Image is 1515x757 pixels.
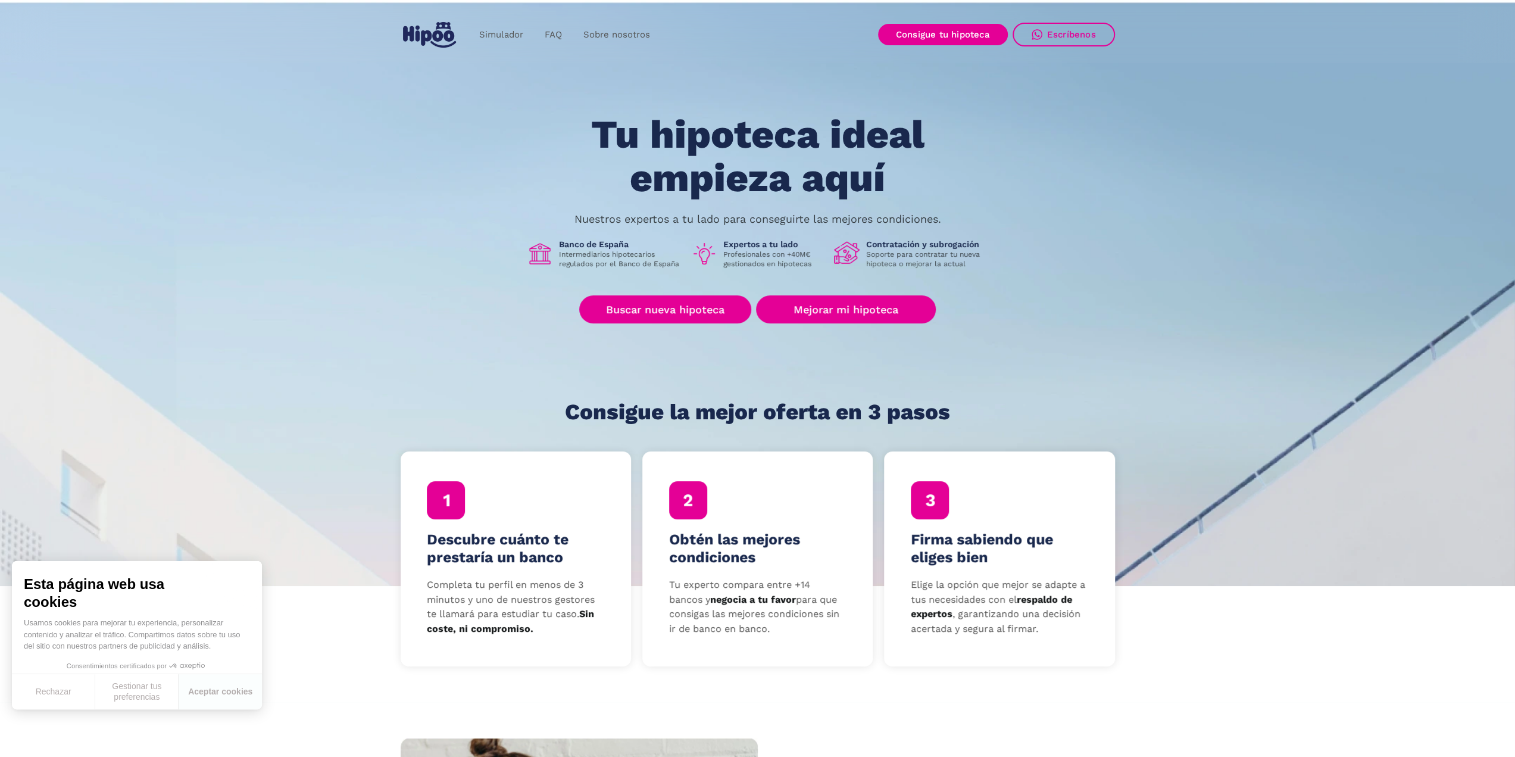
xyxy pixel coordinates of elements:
a: Mejorar mi hipoteca [756,295,935,323]
a: Consigue tu hipoteca [878,24,1008,45]
strong: negocia a tu favor [710,594,796,605]
a: Escríbenos [1013,23,1115,46]
h4: Descubre cuánto te prestaría un banco [427,531,604,566]
a: Simulador [468,23,534,46]
h1: Contratación y subrogación [866,239,989,250]
strong: Sin coste, ni compromiso. [427,608,594,634]
h1: Banco de España [559,239,682,250]
p: Soporte para contratar tu nueva hipoteca o mejorar la actual [866,250,989,269]
h4: Firma sabiendo que eliges bien [911,531,1088,566]
div: Escríbenos [1047,29,1096,40]
a: Buscar nueva hipoteca [579,295,751,323]
p: Tu experto compara entre +14 bancos y para que consigas las mejores condiciones sin ir de banco e... [669,578,846,637]
p: Completa tu perfil en menos de 3 minutos y uno de nuestros gestores te llamará para estudiar tu c... [427,578,604,637]
a: FAQ [534,23,573,46]
p: Nuestros expertos a tu lado para conseguirte las mejores condiciones. [574,214,941,224]
h1: Consigue la mejor oferta en 3 pasos [565,400,950,424]
p: Elige la opción que mejor se adapte a tus necesidades con el , garantizando una decisión acertada... [911,578,1088,637]
p: Profesionales con +40M€ gestionados en hipotecas [723,250,824,269]
h4: Obtén las mejores condiciones [669,531,846,566]
p: Intermediarios hipotecarios regulados por el Banco de España [559,250,682,269]
h1: Tu hipoteca ideal empieza aquí [532,113,983,200]
a: home [401,17,459,52]
a: Sobre nosotros [573,23,661,46]
h1: Expertos a tu lado [723,239,824,250]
